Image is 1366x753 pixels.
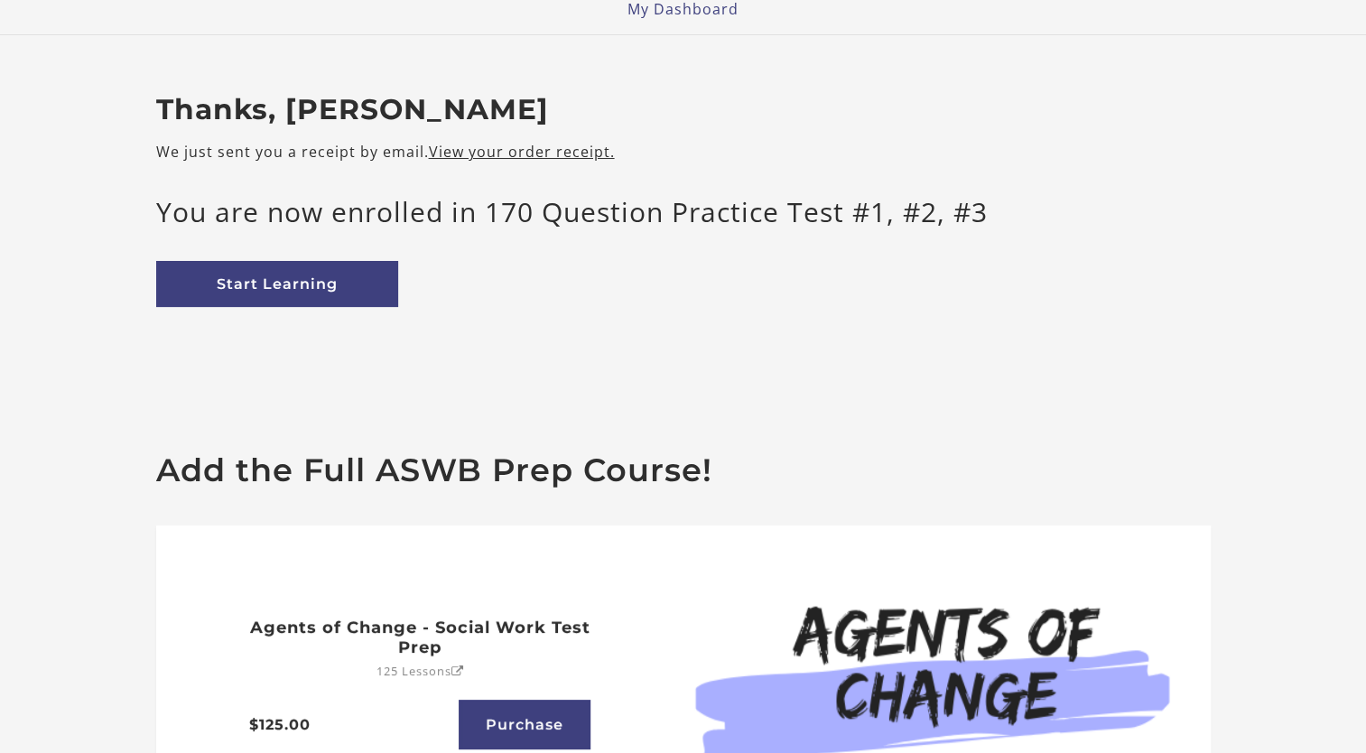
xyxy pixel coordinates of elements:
p: 125 Lessons [376,665,463,678]
i: Open in a new window [451,666,463,678]
p: You are now enrolled in 170 Question Practice Test #1, #2, #3 [156,191,1211,232]
a: View your order receipt. [429,142,615,162]
a: Agents of Change - Social Work Test Prep 125 LessonsOpen in a new window [235,603,605,665]
h2: Add the Full ASWB Prep Course! [156,451,1211,489]
h3: $125.00 [249,716,451,733]
a: Start Learning [156,261,398,307]
h2: Thanks, [PERSON_NAME] [156,93,1211,127]
a: Purchase [459,700,590,749]
h2: Agents of Change - Social Work Test Prep [235,618,605,658]
p: We just sent you a receipt by email. [156,141,1211,163]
